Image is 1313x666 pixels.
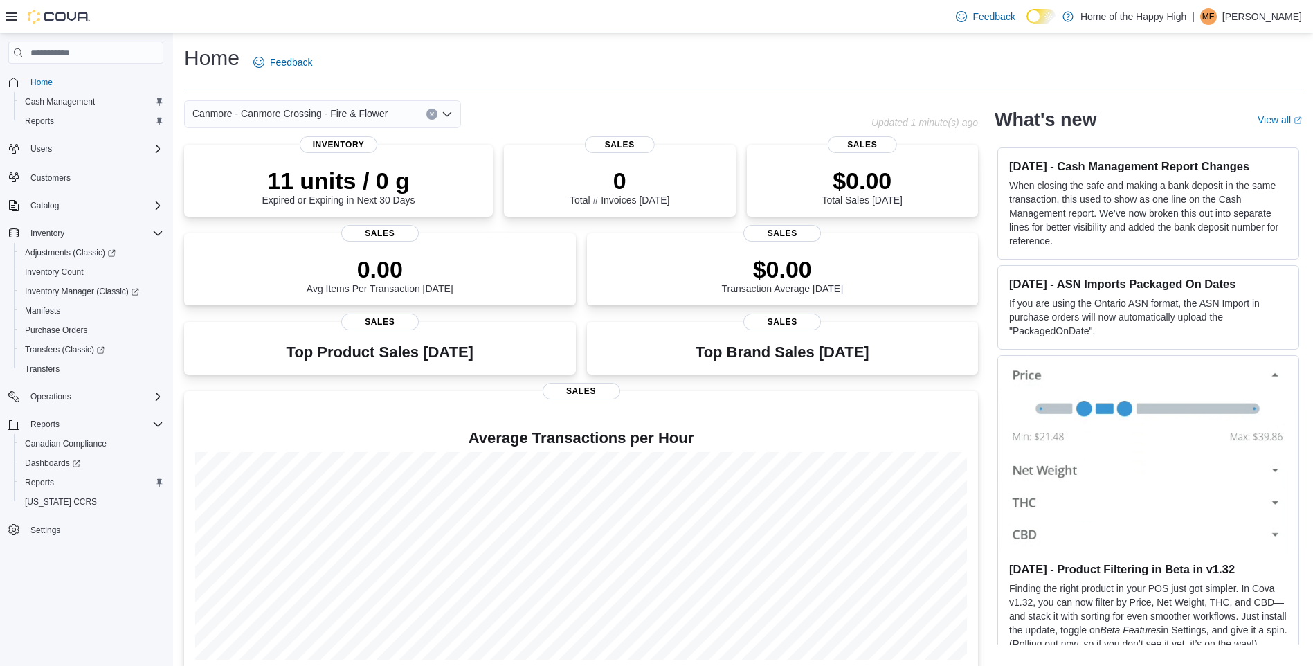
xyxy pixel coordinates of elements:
[19,264,89,280] a: Inventory Count
[570,167,669,206] div: Total # Invoices [DATE]
[14,282,169,301] a: Inventory Manager (Classic)
[195,430,967,447] h4: Average Transactions per Hour
[25,141,57,157] button: Users
[30,143,52,154] span: Users
[1080,8,1186,25] p: Home of the Happy High
[25,96,95,107] span: Cash Management
[442,109,453,120] button: Open list of options
[270,55,312,69] span: Feedback
[307,255,453,294] div: Avg Items Per Transaction [DATE]
[19,341,163,358] span: Transfers (Classic)
[14,111,169,131] button: Reports
[19,113,163,129] span: Reports
[25,416,163,433] span: Reports
[1009,296,1287,338] p: If you are using the Ontario ASN format, the ASN Import in purchase orders will now automatically...
[25,496,97,507] span: [US_STATE] CCRS
[19,303,66,319] a: Manifests
[14,453,169,473] a: Dashboards
[721,255,843,283] p: $0.00
[14,340,169,359] a: Transfers (Classic)
[426,109,437,120] button: Clear input
[25,168,163,186] span: Customers
[3,415,169,434] button: Reports
[14,243,169,262] a: Adjustments (Classic)
[1009,582,1287,651] p: Finding the right product in your POS just got simpler. In Cova v1.32, you can now filter by Pric...
[25,363,60,375] span: Transfers
[25,197,64,214] button: Catalog
[25,438,107,449] span: Canadian Compliance
[3,167,169,187] button: Customers
[192,105,388,122] span: Canmore - Canmore Crossing - Fire & Flower
[25,247,116,258] span: Adjustments (Classic)
[1202,8,1215,25] span: ME
[30,77,53,88] span: Home
[743,225,821,242] span: Sales
[822,167,903,206] div: Total Sales [DATE]
[25,73,163,91] span: Home
[1009,179,1287,248] p: When closing the safe and making a bank deposit in the same transaction, this used to show as one...
[25,225,70,242] button: Inventory
[287,344,473,361] h3: Top Product Sales [DATE]
[19,322,163,339] span: Purchase Orders
[3,224,169,243] button: Inventory
[25,522,66,539] a: Settings
[184,44,239,72] h1: Home
[30,228,64,239] span: Inventory
[1192,8,1195,25] p: |
[262,167,415,195] p: 11 units / 0 g
[1009,562,1287,576] h3: [DATE] - Product Filtering in Beta in v1.32
[19,455,163,471] span: Dashboards
[25,74,58,91] a: Home
[14,92,169,111] button: Cash Management
[19,283,163,300] span: Inventory Manager (Classic)
[19,474,163,491] span: Reports
[1009,277,1287,291] h3: [DATE] - ASN Imports Packaged On Dates
[822,167,903,195] p: $0.00
[1026,9,1056,24] input: Dark Mode
[341,225,419,242] span: Sales
[25,416,65,433] button: Reports
[25,170,76,186] a: Customers
[3,196,169,215] button: Catalog
[19,264,163,280] span: Inventory Count
[25,388,163,405] span: Operations
[8,66,163,576] nav: Complex example
[25,458,80,469] span: Dashboards
[25,286,139,297] span: Inventory Manager (Classic)
[995,109,1096,131] h2: What's new
[300,136,377,153] span: Inventory
[871,117,978,128] p: Updated 1 minute(s) ago
[30,391,71,402] span: Operations
[570,167,669,195] p: 0
[972,10,1015,24] span: Feedback
[25,267,84,278] span: Inventory Count
[14,262,169,282] button: Inventory Count
[828,136,897,153] span: Sales
[14,434,169,453] button: Canadian Compliance
[1009,159,1287,173] h3: [DATE] - Cash Management Report Changes
[19,435,163,452] span: Canadian Compliance
[1294,116,1302,125] svg: External link
[1258,114,1302,125] a: View allExternal link
[743,314,821,330] span: Sales
[14,492,169,512] button: [US_STATE] CCRS
[19,244,121,261] a: Adjustments (Classic)
[30,200,59,211] span: Catalog
[25,197,163,214] span: Catalog
[950,3,1020,30] a: Feedback
[14,359,169,379] button: Transfers
[30,172,71,183] span: Customers
[30,525,60,536] span: Settings
[25,344,105,355] span: Transfers (Classic)
[3,387,169,406] button: Operations
[30,419,60,430] span: Reports
[248,48,318,76] a: Feedback
[19,303,163,319] span: Manifests
[19,494,102,510] a: [US_STATE] CCRS
[25,116,54,127] span: Reports
[585,136,654,153] span: Sales
[307,255,453,283] p: 0.00
[721,255,843,294] div: Transaction Average [DATE]
[3,72,169,92] button: Home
